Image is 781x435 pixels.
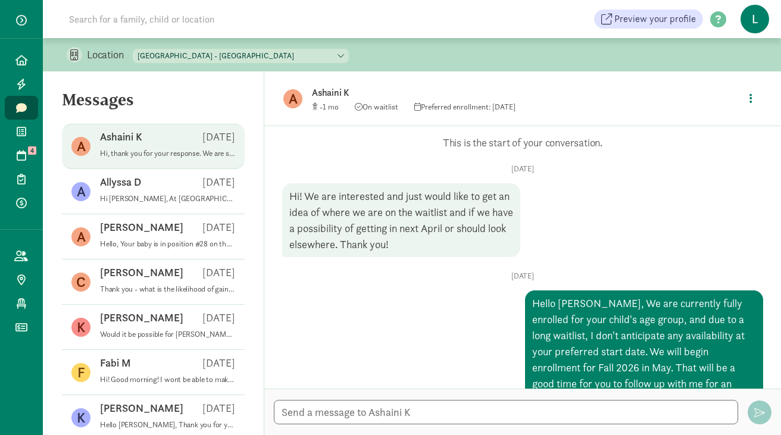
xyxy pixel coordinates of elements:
[71,227,90,246] figure: A
[741,5,769,33] span: L
[100,330,235,339] p: Would it be possible for [PERSON_NAME] and I to do a brief in person tour sometime soon?
[282,136,763,150] p: This is the start of your conversation.
[202,311,235,325] p: [DATE]
[71,363,90,382] figure: F
[312,85,687,101] p: Ashaini K
[100,265,183,280] p: [PERSON_NAME]
[62,7,396,31] input: Search for a family, child or location
[355,102,398,112] span: On waitlist
[282,271,763,281] p: [DATE]
[71,273,90,292] figure: C
[202,356,235,370] p: [DATE]
[202,265,235,280] p: [DATE]
[100,175,141,189] p: Allyssa D
[594,10,703,29] a: Preview your profile
[202,130,235,144] p: [DATE]
[100,420,235,430] p: Hello [PERSON_NAME], Thank you for your interest at [GEOGRAPHIC_DATA]. It's not an exact time. Th...
[100,130,142,144] p: Ashaini K
[71,408,90,427] figure: K
[202,220,235,234] p: [DATE]
[614,12,696,26] span: Preview your profile
[414,102,516,112] span: Preferred enrollment: [DATE]
[320,102,339,112] span: -1
[100,375,235,384] p: Hi! Good morning! I wont be able to make it [DATE] to the tour. Would it be possible to reschedule?
[87,48,133,62] p: Location
[100,239,235,249] p: Hello, Your baby is in position #28 on the general waitlist for the Infant classroom for [DATE]. ...
[100,356,131,370] p: Fabi M
[100,220,183,234] p: [PERSON_NAME]
[202,175,235,189] p: [DATE]
[525,290,763,412] div: Hello [PERSON_NAME], We are currently fully enrolled for your child's age group, and due to a lon...
[43,90,264,119] h5: Messages
[5,143,38,167] a: 4
[282,183,520,257] div: Hi! We are interested and just would like to get an idea of where we are on the waitlist and if w...
[283,89,302,108] figure: A
[100,149,235,158] p: Hi, thank you for your response. We are still hopeful for an opening as your daycare meets many o...
[28,146,36,155] span: 4
[202,401,235,415] p: [DATE]
[282,164,763,174] p: [DATE]
[100,401,183,415] p: [PERSON_NAME]
[100,194,235,204] p: Hi [PERSON_NAME], At [GEOGRAPHIC_DATA] we only offer full-time care. The monthly tuition is $2,55...
[71,137,90,156] figure: A
[71,318,90,337] figure: K
[71,182,90,201] figure: A
[100,284,235,294] p: Thank you - what is the likelihood of gaining a spot by end of 2025? Is there anything else we ca...
[100,311,183,325] p: [PERSON_NAME]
